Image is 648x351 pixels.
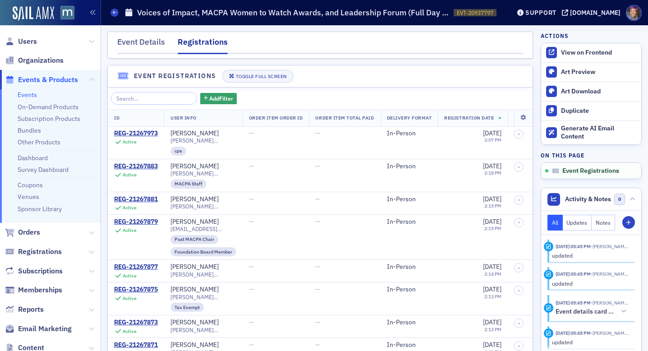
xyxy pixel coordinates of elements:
[544,242,553,251] div: Update
[170,319,219,327] a: [PERSON_NAME]
[484,326,501,333] time: 2:13 PM
[5,37,37,46] a: Users
[170,271,236,278] span: [PERSON_NAME][EMAIL_ADDRESS][DOMAIN_NAME]
[18,75,78,85] span: Events & Products
[518,321,520,326] span: –
[249,263,254,271] span: —
[562,9,624,16] button: [DOMAIN_NAME]
[209,94,233,102] span: Add Filter
[483,217,501,226] span: [DATE]
[315,285,320,293] span: —
[556,307,629,316] button: Event details card updated
[525,9,556,17] div: Support
[556,330,591,336] time: 8/11/2025 05:45 PM
[563,215,592,231] button: Updates
[170,162,219,171] a: [PERSON_NAME]
[114,115,119,121] span: ID
[387,286,432,294] div: In-Person
[591,330,629,336] span: Dee Sullivan
[18,126,41,134] a: Bundles
[18,324,72,334] span: Email Marketing
[387,218,432,226] div: In-Person
[561,107,637,115] div: Duplicate
[541,101,641,120] button: Duplicate
[170,195,219,203] div: [PERSON_NAME]
[134,71,216,81] h4: Event Registrations
[591,300,629,306] span: Dee Sullivan
[114,129,158,138] div: REG-21267973
[114,195,158,203] div: REG-21267881
[614,194,625,205] span: 0
[387,195,432,203] div: In-Person
[18,115,80,123] a: Subscription Products
[565,194,611,204] span: Activity & Notes
[518,343,520,349] span: –
[18,181,43,189] a: Coupons
[315,129,320,137] span: —
[315,341,320,349] span: —
[170,341,219,349] a: [PERSON_NAME]
[387,162,432,171] div: In-Person
[592,215,615,231] button: Notes
[123,139,137,145] div: Active
[552,251,629,259] div: updated
[18,193,39,201] a: Venues
[18,103,78,111] a: On-Demand Products
[123,227,137,233] div: Active
[200,93,237,104] button: AddFilter
[114,341,158,349] a: REG-21267871
[518,265,520,271] span: –
[249,129,254,137] span: —
[170,327,236,333] span: [PERSON_NAME][EMAIL_ADDRESS][DOMAIN_NAME]
[236,74,287,79] div: Toggle Full Screen
[518,288,520,293] span: –
[170,235,218,244] div: Past MACPA Chair
[483,318,501,326] span: [DATE]
[123,172,137,178] div: Active
[114,319,158,327] a: REG-21267873
[222,70,294,83] button: Toggle Full Screen
[541,32,569,40] h4: Actions
[54,6,74,21] a: View Homepage
[5,305,44,314] a: Reports
[544,303,553,313] div: Activity
[114,162,158,171] a: REG-21267883
[484,271,501,277] time: 2:14 PM
[170,247,236,256] div: Foundation Board Member
[170,218,219,226] a: [PERSON_NAME]
[541,82,641,101] a: Art Download
[114,263,158,271] a: REG-21267877
[249,285,254,293] span: —
[5,55,64,65] a: Organizations
[123,296,137,301] div: Active
[170,129,219,138] a: [PERSON_NAME]
[457,9,493,17] span: EVT-20937797
[483,162,501,170] span: [DATE]
[315,263,320,271] span: —
[170,137,236,144] span: [PERSON_NAME][EMAIL_ADDRESS][DOMAIN_NAME]
[518,164,520,170] span: –
[5,227,40,237] a: Orders
[5,75,78,85] a: Events & Products
[249,115,303,121] span: Order Item Order ID
[249,217,254,226] span: —
[387,341,432,349] div: In-Person
[484,137,501,143] time: 3:07 PM
[18,138,60,146] a: Other Products
[541,120,641,145] button: Generate AI Email Content
[114,286,158,294] a: REG-21267875
[484,225,501,231] time: 2:15 PM
[591,243,629,249] span: Dee Sullivan
[170,286,219,294] a: [PERSON_NAME]
[556,271,591,277] time: 8/11/2025 05:45 PM
[18,227,40,237] span: Orders
[18,154,48,162] a: Dashboard
[544,270,553,279] div: Update
[387,129,432,138] div: In-Person
[123,205,137,211] div: Active
[387,115,432,121] span: Delivery Format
